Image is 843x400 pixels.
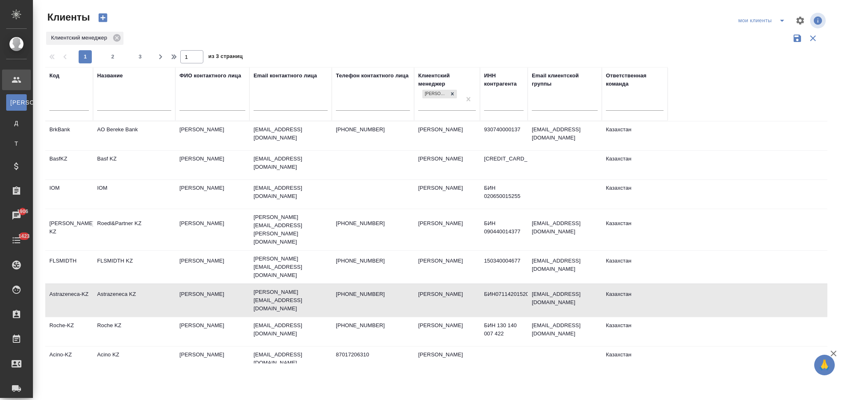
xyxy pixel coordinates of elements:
[528,215,602,244] td: [EMAIL_ADDRESS][DOMAIN_NAME]
[336,321,410,330] p: [PHONE_NUMBER]
[602,215,668,244] td: Казахстан
[46,32,123,45] div: Клиентский менеджер
[336,290,410,298] p: [PHONE_NUMBER]
[336,126,410,134] p: [PHONE_NUMBER]
[602,317,668,346] td: Казахстан
[414,317,480,346] td: [PERSON_NAME]
[6,94,27,111] a: [PERSON_NAME]
[93,215,175,244] td: Roedl&Partner KZ
[606,72,664,88] div: Ответственная команда
[254,72,317,80] div: Email контактного лица
[602,253,668,281] td: Казахстан
[254,155,328,171] p: [EMAIL_ADDRESS][DOMAIN_NAME]
[602,151,668,179] td: Казахстан
[480,215,528,244] td: БИН 090440014377
[97,72,123,80] div: Название
[2,205,31,226] a: 1906
[45,11,90,24] span: Клиенты
[336,257,410,265] p: [PHONE_NUMBER]
[254,213,328,246] p: [PERSON_NAME][EMAIL_ADDRESS][PERSON_NAME][DOMAIN_NAME]
[414,151,480,179] td: [PERSON_NAME]
[336,72,409,80] div: Телефон контактного лица
[254,126,328,142] p: [EMAIL_ADDRESS][DOMAIN_NAME]
[336,219,410,228] p: [PHONE_NUMBER]
[14,232,35,240] span: 1423
[602,180,668,209] td: Казахстан
[51,34,110,42] p: Клиентский менеджер
[810,13,827,28] span: Посмотреть информацию
[134,53,147,61] span: 3
[254,184,328,200] p: [EMAIL_ADDRESS][DOMAIN_NAME]
[175,253,249,281] td: [PERSON_NAME]
[45,180,93,209] td: IOM
[10,140,23,148] span: Т
[336,351,410,359] p: 87017206310
[49,72,59,80] div: Код
[175,286,249,315] td: [PERSON_NAME]
[602,121,668,150] td: Казахстан
[528,253,602,281] td: [EMAIL_ADDRESS][DOMAIN_NAME]
[414,286,480,315] td: [PERSON_NAME]
[45,151,93,179] td: BasfKZ
[814,355,835,375] button: 🙏
[45,215,93,244] td: [PERSON_NAME]-KZ
[254,255,328,279] p: [PERSON_NAME][EMAIL_ADDRESS][DOMAIN_NAME]
[736,14,790,27] div: split button
[175,317,249,346] td: [PERSON_NAME]
[480,253,528,281] td: 150340004677
[528,121,602,150] td: [EMAIL_ADDRESS][DOMAIN_NAME]
[93,347,175,375] td: Acino KZ
[805,30,821,46] button: Сбросить фильтры
[175,121,249,150] td: [PERSON_NAME]
[106,50,119,63] button: 2
[480,121,528,150] td: 930740000137
[10,119,23,127] span: Д
[414,347,480,375] td: [PERSON_NAME]
[106,53,119,61] span: 2
[414,121,480,150] td: [PERSON_NAME]
[175,180,249,209] td: [PERSON_NAME]
[528,317,602,346] td: [EMAIL_ADDRESS][DOMAIN_NAME]
[528,286,602,315] td: [EMAIL_ADDRESS][DOMAIN_NAME]
[45,286,93,315] td: Astrazeneca-KZ
[208,51,243,63] span: из 3 страниц
[134,50,147,63] button: 3
[93,286,175,315] td: Astrazeneca KZ
[175,215,249,244] td: [PERSON_NAME]
[421,89,458,99] div: Асланукова Сати
[254,351,328,367] p: [EMAIL_ADDRESS][DOMAIN_NAME]
[179,72,241,80] div: ФИО контактного лица
[414,180,480,209] td: [PERSON_NAME]
[422,90,448,98] div: [PERSON_NAME]
[790,11,810,30] span: Настроить таблицу
[789,30,805,46] button: Сохранить фильтры
[93,253,175,281] td: FLSMIDTH KZ
[12,207,33,216] span: 1906
[93,121,175,150] td: AO Bereke Bank
[817,356,831,374] span: 🙏
[480,180,528,209] td: БИН 020650015255
[418,72,476,88] div: Клиентский менеджер
[6,135,27,152] a: Т
[6,115,27,131] a: Д
[45,121,93,150] td: BrkBank
[45,253,93,281] td: FLSMIDTH
[93,11,113,25] button: Создать
[602,286,668,315] td: Казахстан
[254,288,328,313] p: [PERSON_NAME][EMAIL_ADDRESS][DOMAIN_NAME]
[10,98,23,107] span: [PERSON_NAME]
[602,347,668,375] td: Казахстан
[254,321,328,338] p: [EMAIL_ADDRESS][DOMAIN_NAME]
[93,180,175,209] td: IOM
[175,347,249,375] td: [PERSON_NAME]
[480,151,528,179] td: [CREDIT_CARD_NUMBER]
[484,72,524,88] div: ИНН контрагента
[45,347,93,375] td: Acino-KZ
[480,286,528,315] td: БИН071142015205
[532,72,598,88] div: Email клиентской группы
[175,151,249,179] td: [PERSON_NAME]
[45,317,93,346] td: Roche-KZ
[480,317,528,346] td: БИН 130 140 007 422
[2,230,31,251] a: 1423
[93,151,175,179] td: Basf KZ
